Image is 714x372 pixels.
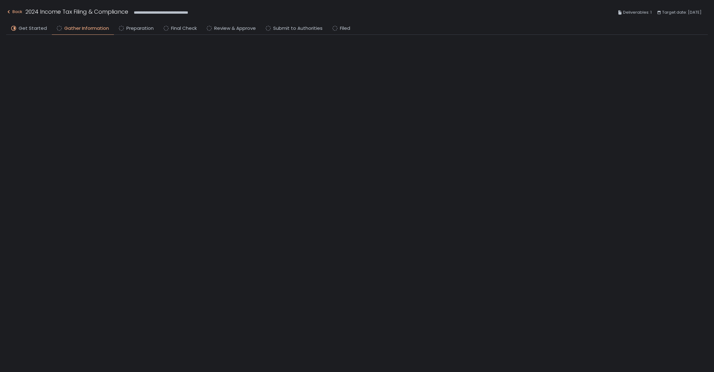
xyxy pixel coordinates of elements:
[126,25,154,32] span: Preparation
[273,25,323,32] span: Submit to Authorities
[662,9,702,16] span: Target date: [DATE]
[6,7,22,18] button: Back
[64,25,109,32] span: Gather Information
[623,9,652,16] span: Deliverables: 1
[171,25,197,32] span: Final Check
[6,8,22,16] div: Back
[214,25,256,32] span: Review & Approve
[340,25,350,32] span: Filed
[25,7,128,16] h1: 2024 Income Tax Filing & Compliance
[19,25,47,32] span: Get Started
